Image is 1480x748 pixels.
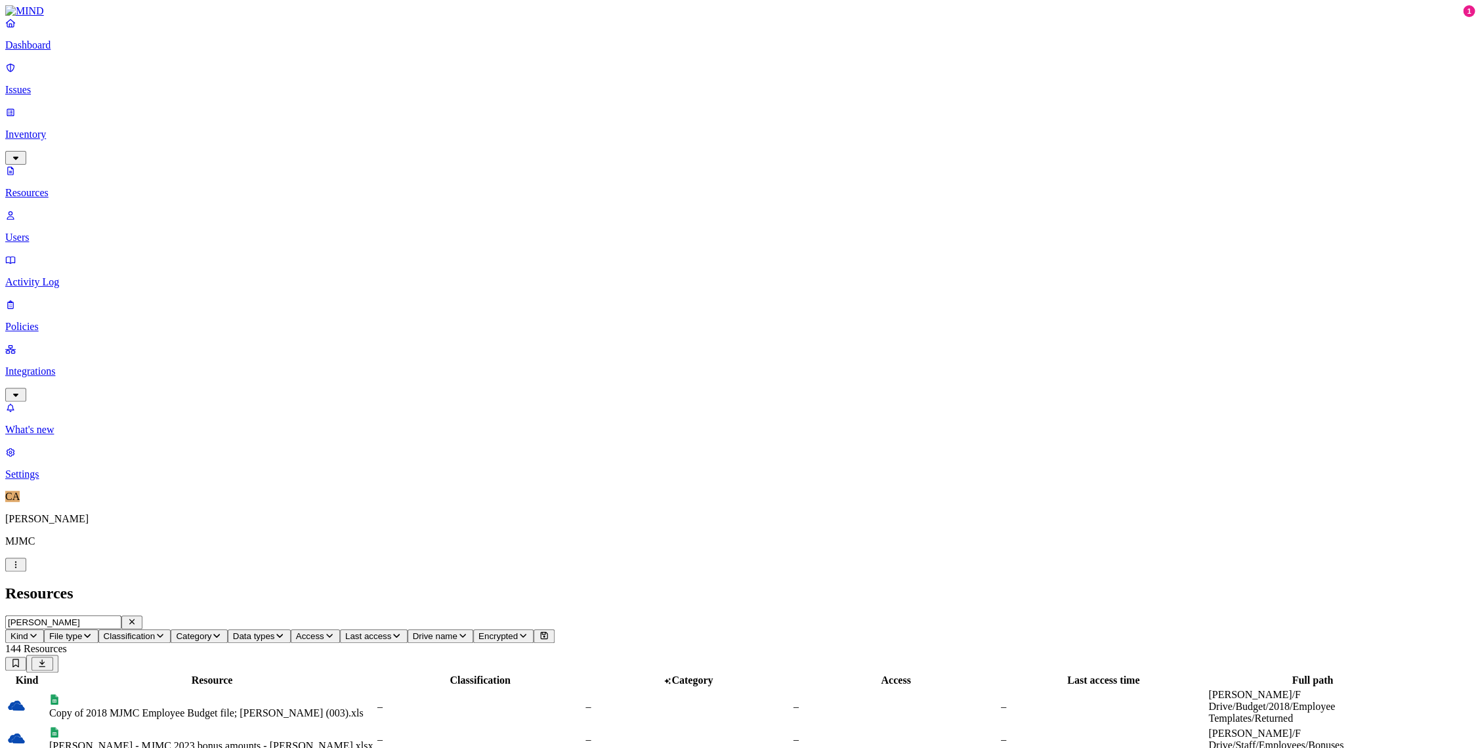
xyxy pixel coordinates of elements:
[7,675,47,686] div: Kind
[11,631,28,641] span: Kind
[1463,5,1475,17] div: 1
[5,643,67,654] span: 144 Resources
[377,701,383,712] span: –
[5,254,1475,288] a: Activity Log
[49,694,60,705] img: google-sheets
[5,276,1475,288] p: Activity Log
[478,631,518,641] span: Encrypted
[5,39,1475,51] p: Dashboard
[413,631,457,641] span: Drive name
[1001,675,1206,686] div: Last access time
[49,707,375,719] div: Copy of 2018 MJMC Employee Budget file; [PERSON_NAME] (003).xls
[296,631,324,641] span: Access
[5,232,1475,243] p: Users
[7,696,26,715] img: onedrive
[377,675,583,686] div: Classification
[7,729,26,747] img: onedrive
[5,535,1475,547] p: MJMC
[49,727,60,738] img: google-sheets
[104,631,156,641] span: Classification
[5,299,1475,333] a: Policies
[5,615,121,629] input: Search
[5,165,1475,199] a: Resources
[793,675,998,686] div: Access
[5,585,1475,602] h2: Resources
[5,468,1475,480] p: Settings
[49,631,82,641] span: File type
[585,701,591,712] span: –
[585,734,591,745] span: –
[5,5,1475,17] a: MIND
[5,84,1475,96] p: Issues
[233,631,275,641] span: Data types
[5,62,1475,96] a: Issues
[5,209,1475,243] a: Users
[1208,675,1416,686] div: Full path
[5,17,1475,51] a: Dashboard
[793,734,799,745] span: –
[5,402,1475,436] a: What's new
[5,187,1475,199] p: Resources
[1001,734,1006,745] span: –
[671,675,713,686] span: Category
[345,631,391,641] span: Last access
[5,343,1475,400] a: Integrations
[5,5,44,17] img: MIND
[5,513,1475,525] p: [PERSON_NAME]
[5,446,1475,480] a: Settings
[5,129,1475,140] p: Inventory
[1001,701,1006,712] span: –
[377,734,383,745] span: –
[1208,689,1416,724] div: [PERSON_NAME]/F Drive/Budget/2018/Employee Templates/Returned
[49,675,375,686] div: Resource
[5,424,1475,436] p: What's new
[5,365,1475,377] p: Integrations
[5,491,20,502] span: CA
[793,701,799,712] span: –
[176,631,211,641] span: Category
[5,106,1475,163] a: Inventory
[5,321,1475,333] p: Policies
